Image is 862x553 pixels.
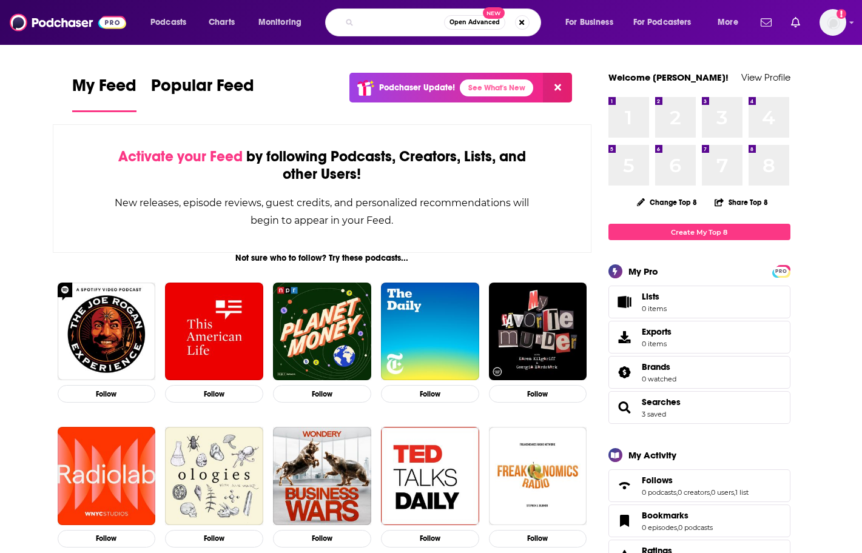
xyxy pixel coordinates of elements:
span: , [734,488,735,497]
span: Brands [608,356,790,389]
span: Bookmarks [642,510,689,521]
button: open menu [142,13,202,32]
img: Radiolab [58,427,156,525]
img: Podchaser - Follow, Share and Rate Podcasts [10,11,126,34]
span: PRO [774,267,789,276]
a: 0 episodes [642,523,677,532]
button: Change Top 8 [630,195,705,210]
input: Search podcasts, credits, & more... [359,13,444,32]
button: open menu [557,13,628,32]
span: , [676,488,678,497]
span: For Podcasters [633,14,692,31]
span: Lists [642,291,659,302]
img: The Daily [381,283,479,381]
span: More [718,14,738,31]
button: open menu [625,13,709,32]
a: Show notifications dropdown [756,12,776,33]
div: New releases, episode reviews, guest credits, and personalized recommendations will begin to appe... [114,194,531,229]
span: Exports [642,326,672,337]
img: Freakonomics Radio [489,427,587,525]
span: Monitoring [258,14,301,31]
a: 0 podcasts [642,488,676,497]
a: Searches [613,399,637,416]
a: Brands [642,361,676,372]
button: Share Top 8 [714,190,769,214]
img: User Profile [820,9,846,36]
span: 0 items [642,340,672,348]
span: New [483,7,505,19]
a: Welcome [PERSON_NAME]! [608,72,729,83]
span: Lists [642,291,667,302]
span: For Business [565,14,613,31]
span: Lists [613,293,637,310]
a: 0 podcasts [678,523,713,532]
a: 0 watched [642,375,676,383]
img: TED Talks Daily [381,427,479,525]
img: The Joe Rogan Experience [58,283,156,381]
button: Follow [381,530,479,548]
span: My Feed [72,75,136,103]
a: Follows [613,477,637,494]
button: Follow [489,530,587,548]
button: Open AdvancedNew [444,15,505,30]
a: Charts [201,13,242,32]
span: , [710,488,711,497]
button: Follow [489,385,587,403]
span: Brands [642,361,670,372]
img: My Favorite Murder with Karen Kilgariff and Georgia Hardstark [489,283,587,381]
a: View Profile [741,72,790,83]
span: Follows [608,469,790,502]
span: Bookmarks [608,504,790,537]
a: Lists [608,286,790,318]
span: Follows [642,475,673,486]
a: Popular Feed [151,75,254,112]
span: Exports [613,329,637,346]
button: Follow [165,385,263,403]
button: Show profile menu [820,9,846,36]
a: PRO [774,266,789,275]
span: Activate your Feed [118,147,243,166]
button: Follow [273,385,371,403]
div: My Activity [628,449,676,461]
span: Searches [608,391,790,424]
span: Charts [209,14,235,31]
a: 0 users [711,488,734,497]
button: Follow [58,385,156,403]
a: Create My Top 8 [608,224,790,240]
span: Searches [642,397,681,407]
img: Ologies with Alie Ward [165,427,263,525]
span: , [677,523,678,532]
button: open menu [250,13,317,32]
a: Bookmarks [613,512,637,529]
button: Follow [165,530,263,548]
img: Planet Money [273,283,371,381]
a: Business Wars [273,427,371,525]
span: 0 items [642,304,667,313]
a: Show notifications dropdown [786,12,805,33]
div: My Pro [628,266,658,277]
button: Follow [273,530,371,548]
div: Search podcasts, credits, & more... [337,8,553,36]
a: Brands [613,364,637,381]
svg: Add a profile image [837,9,846,19]
img: This American Life [165,283,263,381]
span: Open Advanced [450,19,500,25]
a: 3 saved [642,410,666,418]
a: My Feed [72,75,136,112]
a: 0 creators [678,488,710,497]
span: Podcasts [150,14,186,31]
a: Exports [608,321,790,354]
a: Follows [642,475,749,486]
a: Bookmarks [642,510,713,521]
a: 1 list [735,488,749,497]
p: Podchaser Update! [379,82,455,93]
